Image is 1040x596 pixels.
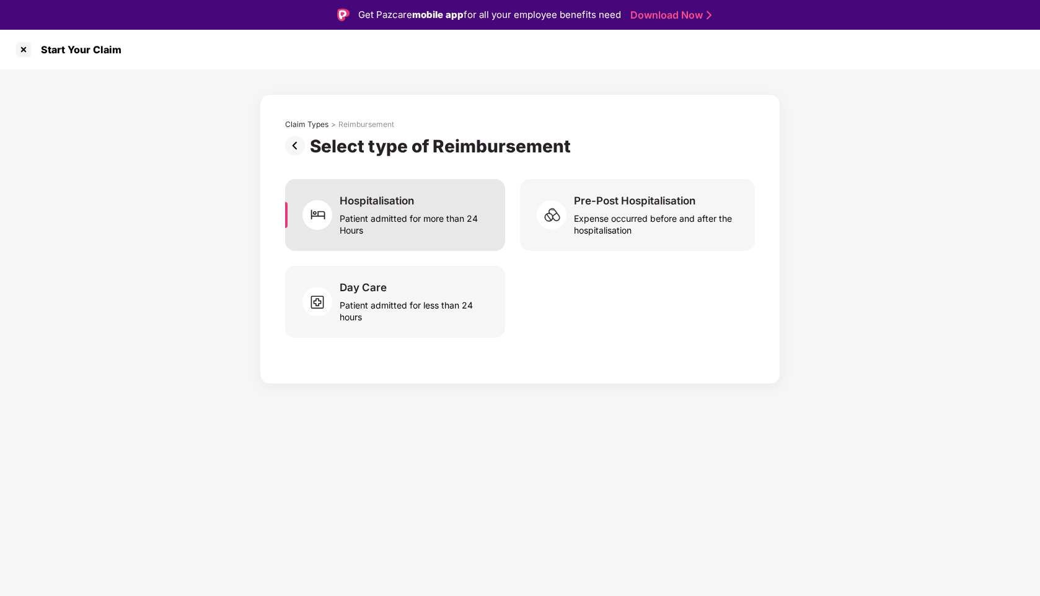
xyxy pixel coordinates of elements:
div: > [331,120,336,129]
div: Select type of Reimbursement [310,136,576,157]
div: Get Pazcare for all your employee benefits need [358,7,621,22]
div: Patient admitted for more than 24 Hours [340,208,490,236]
div: Start Your Claim [33,43,121,56]
div: Day Care [340,281,387,294]
div: Expense occurred before and after the hospitalisation [574,208,740,236]
div: Hospitalisation [340,194,414,208]
img: Logo [337,9,350,21]
div: Patient admitted for less than 24 hours [340,294,490,323]
img: svg+xml;base64,PHN2ZyB4bWxucz0iaHR0cDovL3d3dy53My5vcmcvMjAwMC9zdmciIHdpZHRoPSI2MCIgaGVpZ2h0PSI1OC... [302,283,340,320]
img: svg+xml;base64,PHN2ZyB4bWxucz0iaHR0cDovL3d3dy53My5vcmcvMjAwMC9zdmciIHdpZHRoPSI2MCIgaGVpZ2h0PSI2MC... [302,196,340,234]
img: svg+xml;base64,PHN2ZyBpZD0iUHJldi0zMngzMiIgeG1sbnM9Imh0dHA6Ly93d3cudzMub3JnLzIwMDAvc3ZnIiB3aWR0aD... [285,136,310,156]
a: Download Now [630,9,708,22]
strong: mobile app [412,9,464,20]
div: Pre-Post Hospitalisation [574,194,695,208]
div: Reimbursement [338,120,394,129]
img: svg+xml;base64,PHN2ZyB4bWxucz0iaHR0cDovL3d3dy53My5vcmcvMjAwMC9zdmciIHdpZHRoPSI2MCIgaGVpZ2h0PSI1OC... [537,196,574,234]
img: Stroke [707,9,712,22]
div: Claim Types [285,120,328,129]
